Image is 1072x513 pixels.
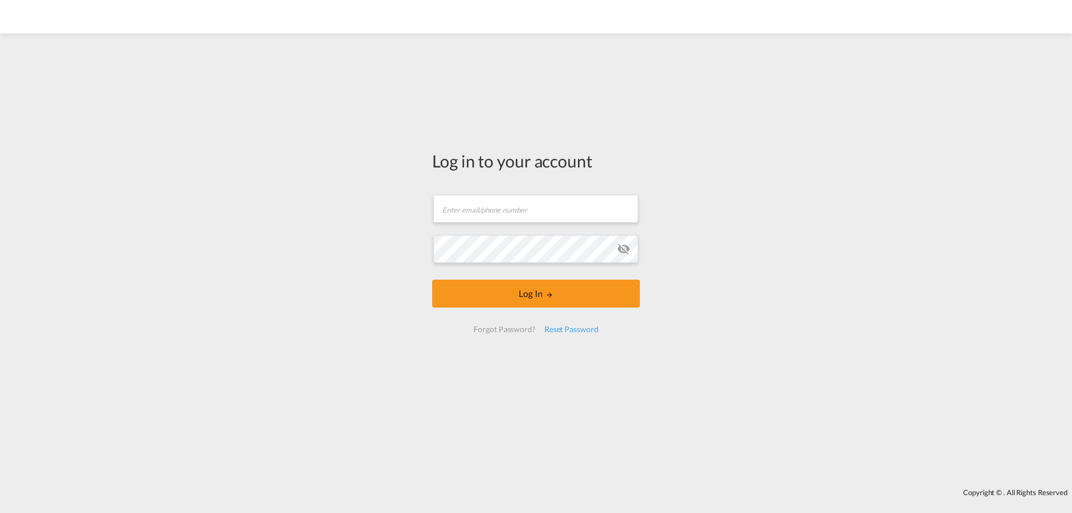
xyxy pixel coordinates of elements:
div: Reset Password [540,319,603,339]
md-icon: icon-eye-off [617,242,630,256]
div: Log in to your account [432,149,640,172]
button: LOGIN [432,280,640,308]
div: Forgot Password? [469,319,539,339]
input: Enter email/phone number [433,195,638,223]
